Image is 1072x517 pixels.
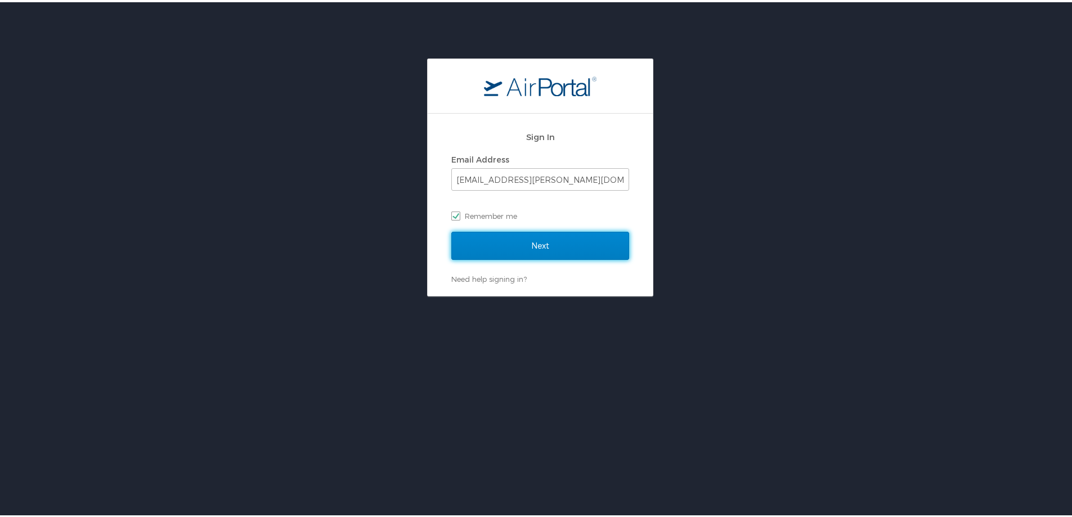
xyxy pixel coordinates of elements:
h2: Sign In [451,128,629,141]
a: Need help signing in? [451,272,527,281]
label: Email Address [451,152,509,162]
input: Next [451,230,629,258]
label: Remember me [451,205,629,222]
img: logo [484,74,596,94]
